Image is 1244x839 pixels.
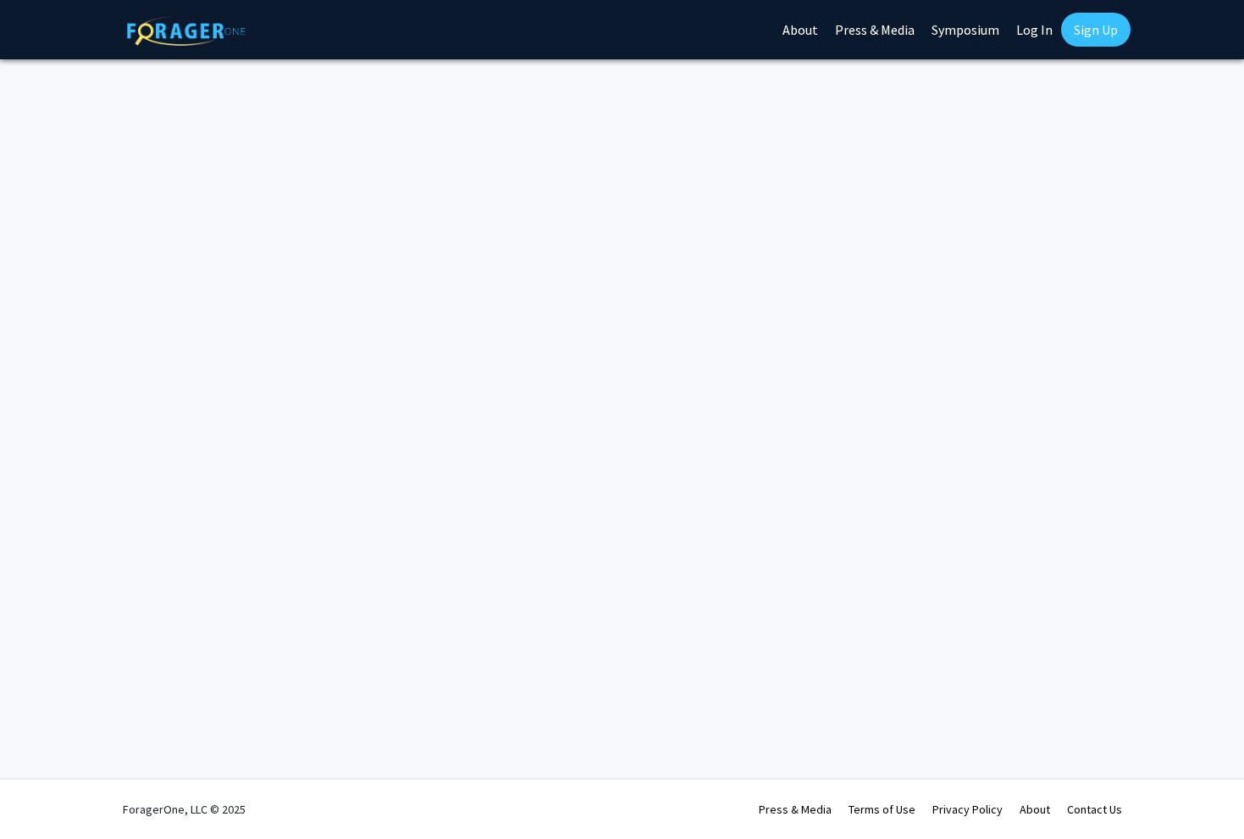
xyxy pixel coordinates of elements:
a: About [1020,802,1050,817]
div: ForagerOne, LLC © 2025 [123,780,246,839]
img: ForagerOne Logo [127,16,246,46]
a: Sign Up [1061,13,1131,47]
a: Contact Us [1067,802,1122,817]
a: Terms of Use [849,802,915,817]
a: Press & Media [759,802,832,817]
a: Privacy Policy [932,802,1003,817]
